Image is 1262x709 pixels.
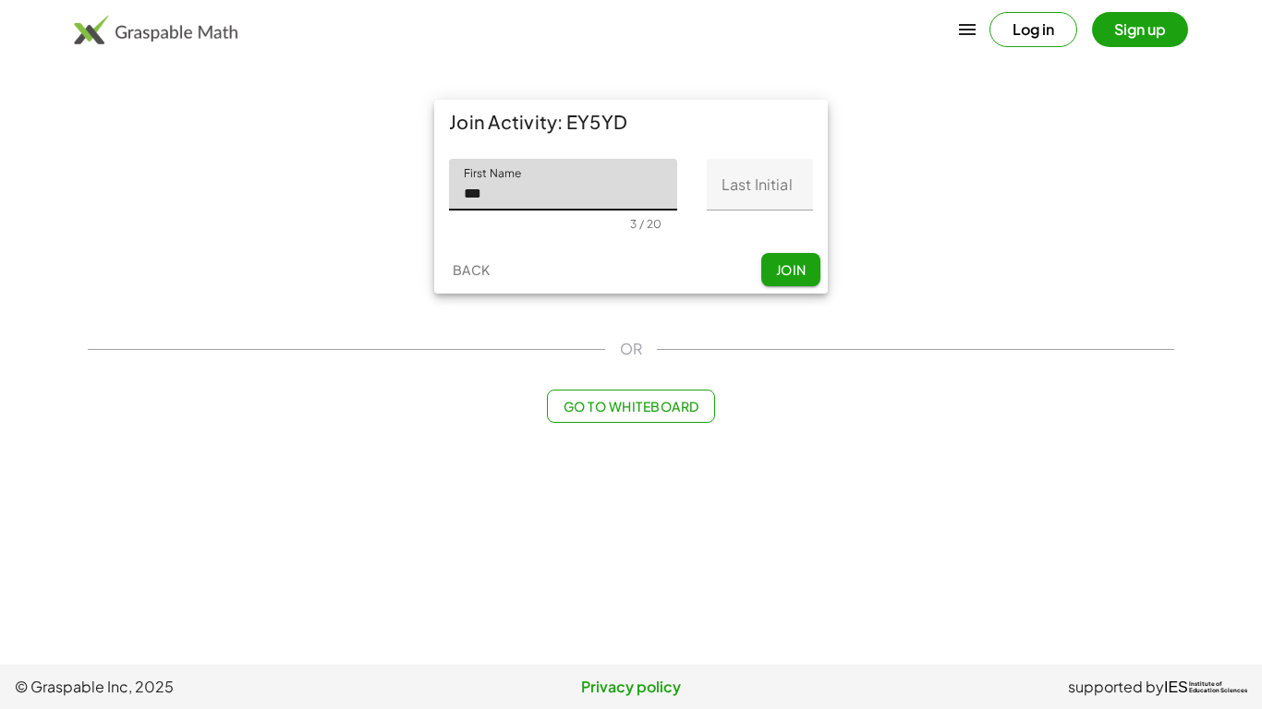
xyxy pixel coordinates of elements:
[15,676,426,698] span: © Graspable Inc, 2025
[452,261,490,278] span: Back
[563,398,698,415] span: Go to Whiteboard
[989,12,1077,47] button: Log in
[1189,681,1247,694] span: Institute of Education Sciences
[761,253,820,286] button: Join
[547,390,714,423] button: Go to Whiteboard
[775,261,806,278] span: Join
[1068,676,1164,698] span: supported by
[434,100,828,144] div: Join Activity: EY5YD
[1092,12,1188,47] button: Sign up
[620,338,642,360] span: OR
[426,676,837,698] a: Privacy policy
[630,217,661,231] div: 3 / 20
[442,253,501,286] button: Back
[1164,676,1247,698] a: IESInstitute ofEducation Sciences
[1164,679,1188,696] span: IES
